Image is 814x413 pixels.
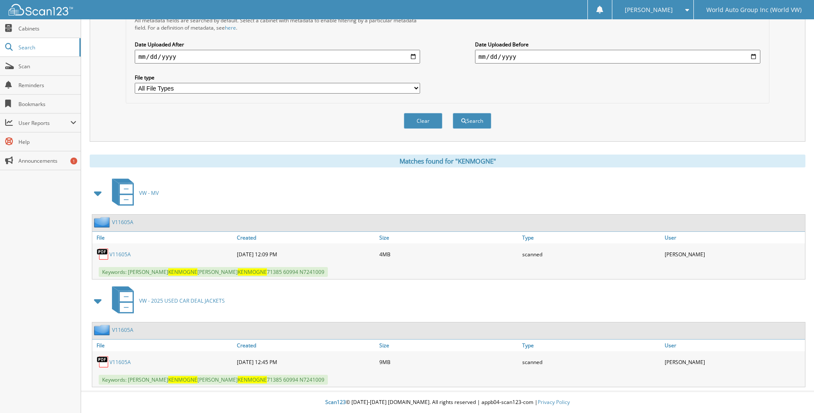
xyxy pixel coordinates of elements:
[520,340,663,351] a: Type
[97,355,109,368] img: PDF.png
[18,138,76,146] span: Help
[377,353,520,370] div: 9MB
[18,63,76,70] span: Scan
[18,82,76,89] span: Reminders
[520,353,663,370] div: scanned
[109,358,131,366] a: V11605A
[238,268,267,276] span: KENMOGNE
[18,25,76,32] span: Cabinets
[168,376,197,383] span: KENMOGNE
[109,251,131,258] a: V11605A
[70,158,77,164] div: 1
[235,232,377,243] a: Created
[625,7,673,12] span: [PERSON_NAME]
[139,297,225,304] span: VW - 2025 USED CAR DEAL JACKETS
[18,100,76,108] span: Bookmarks
[238,376,267,383] span: KENMOGNE
[453,113,491,129] button: Search
[135,50,420,64] input: start
[404,113,442,129] button: Clear
[235,340,377,351] a: Created
[706,7,802,12] span: World Auto Group Inc (World VW)
[18,119,70,127] span: User Reports
[97,248,109,261] img: PDF.png
[107,284,225,318] a: VW - 2025 USED CAR DEAL JACKETS
[90,155,805,167] div: Matches found for "KENMOGNE"
[475,41,760,48] label: Date Uploaded Before
[112,326,133,334] a: V11605A
[520,246,663,263] div: scanned
[520,232,663,243] a: Type
[135,17,420,31] div: All metadata fields are searched by default. Select a cabinet with metadata to enable filtering b...
[99,267,328,277] span: Keywords: [PERSON_NAME] [PERSON_NAME] 71385 60994 N7241009
[18,157,76,164] span: Announcements
[81,392,814,413] div: © [DATE]-[DATE] [DOMAIN_NAME]. All rights reserved | appb04-scan123-com |
[377,232,520,243] a: Size
[135,41,420,48] label: Date Uploaded After
[94,217,112,228] img: folder2.png
[168,268,197,276] span: KENMOGNE
[92,340,235,351] a: File
[94,325,112,335] img: folder2.png
[18,44,75,51] span: Search
[107,176,159,210] a: VW - MV
[225,24,236,31] a: here
[235,246,377,263] div: [DATE] 12:09 PM
[663,232,805,243] a: User
[325,398,346,406] span: Scan123
[663,246,805,263] div: [PERSON_NAME]
[92,232,235,243] a: File
[9,4,73,15] img: scan123-logo-white.svg
[99,375,328,385] span: Keywords: [PERSON_NAME] [PERSON_NAME] 71385 60994 N7241009
[377,340,520,351] a: Size
[135,74,420,81] label: File type
[139,189,159,197] span: VW - MV
[377,246,520,263] div: 4MB
[475,50,760,64] input: end
[663,340,805,351] a: User
[663,353,805,370] div: [PERSON_NAME]
[538,398,570,406] a: Privacy Policy
[112,219,133,226] a: V11605A
[235,353,377,370] div: [DATE] 12:45 PM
